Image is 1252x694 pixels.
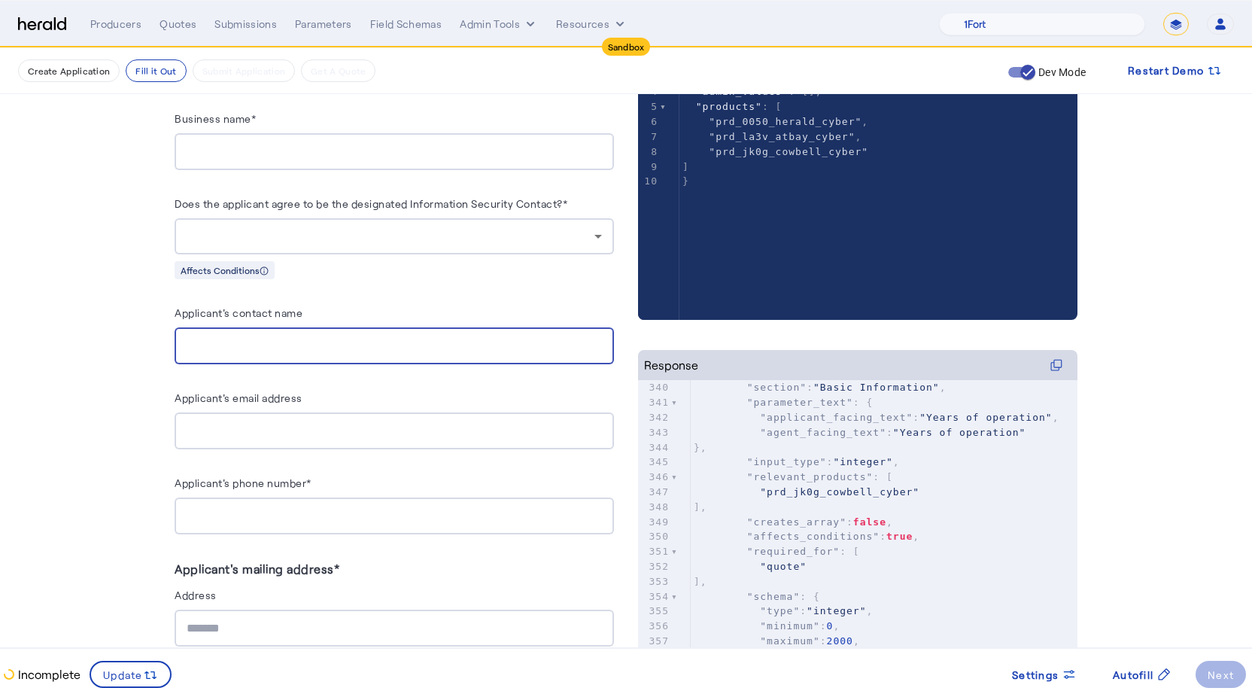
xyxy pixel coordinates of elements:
[193,59,295,82] button: Submit Application
[602,38,651,56] div: Sandbox
[638,395,671,410] div: 341
[747,516,846,528] span: "creates_array"
[126,59,186,82] button: Fill it Out
[638,174,660,189] div: 10
[747,456,827,467] span: "input_type"
[638,619,671,634] div: 356
[827,635,853,647] span: 2000
[893,427,1026,438] span: "Years of operation"
[694,635,860,647] span: : ,
[760,561,807,572] span: "quote"
[853,516,886,528] span: false
[682,161,689,172] span: ]
[1116,57,1234,84] button: Restart Demo
[460,17,538,32] button: internal dropdown menu
[638,529,671,544] div: 350
[214,17,277,32] div: Submissions
[638,350,1077,639] herald-code-block: Response
[682,131,862,142] span: ,
[18,17,66,32] img: Herald Logo
[638,559,671,574] div: 352
[1128,62,1204,80] span: Restart Demo
[175,391,302,404] label: Applicant's email address
[638,634,671,649] div: 357
[709,131,855,142] span: "prd_la3v_atbay_cyber"
[694,412,1059,423] span: : ,
[813,382,940,393] span: "Basic Information"
[694,382,947,393] span: : ,
[694,501,707,513] span: ],
[175,112,256,125] label: Business name*
[747,382,807,393] span: "section"
[694,427,1026,438] span: :
[1101,661,1184,688] button: Autofill
[638,500,671,515] div: 348
[638,589,671,604] div: 354
[694,471,893,482] span: : [
[638,380,671,395] div: 340
[919,412,1053,423] span: "Years of operation"
[709,146,868,157] span: "prd_jk0g_cowbell_cyber"
[694,516,893,528] span: : ,
[760,486,919,498] span: "prd_jk0g_cowbell_cyber"
[638,129,660,145] div: 7
[644,356,698,374] div: Response
[682,116,868,127] span: ,
[694,605,873,616] span: : ,
[638,410,671,425] div: 342
[175,589,217,601] label: Address
[682,101,782,112] span: : [
[760,412,913,423] span: "applicant_facing_text"
[638,440,671,455] div: 344
[175,562,339,576] label: Applicant's mailing address*
[694,576,707,587] span: ],
[760,427,886,438] span: "agent_facing_text"
[103,667,143,683] span: Update
[638,160,660,175] div: 9
[638,99,660,114] div: 5
[833,456,892,467] span: "integer"
[160,17,196,32] div: Quotes
[682,175,689,187] span: }
[638,604,671,619] div: 355
[886,531,913,542] span: true
[1000,661,1089,688] button: Settings
[638,455,671,470] div: 345
[694,620,840,632] span: : ,
[747,397,853,408] span: "parameter_text"
[370,17,442,32] div: Field Schemas
[90,17,141,32] div: Producers
[709,116,862,127] span: "prd_0050_herald_cyber"
[638,145,660,160] div: 8
[694,591,820,602] span: : {
[694,442,707,453] span: },
[301,59,375,82] button: Get A Quote
[1012,667,1059,683] span: Settings
[827,620,834,632] span: 0
[807,605,866,616] span: "integer"
[638,574,671,589] div: 353
[638,485,671,500] div: 347
[18,59,120,82] button: Create Application
[638,425,671,440] div: 343
[175,306,302,319] label: Applicant's contact name
[694,531,919,542] span: : ,
[295,17,352,32] div: Parameters
[638,515,671,530] div: 349
[694,546,860,557] span: : [
[747,471,874,482] span: "relevant_products"
[15,665,81,683] p: Incomplete
[638,114,660,129] div: 6
[747,531,880,542] span: "affects_conditions"
[1035,65,1086,80] label: Dev Mode
[1113,667,1153,683] span: Autofill
[175,476,311,489] label: Applicant's phone number*
[747,546,840,557] span: "required_for"
[90,661,172,688] button: Update
[638,470,671,485] div: 346
[175,261,275,279] div: Affects Conditions
[760,620,819,632] span: "minimum"
[760,635,819,647] span: "maximum"
[760,605,800,616] span: "type"
[556,17,628,32] button: Resources dropdown menu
